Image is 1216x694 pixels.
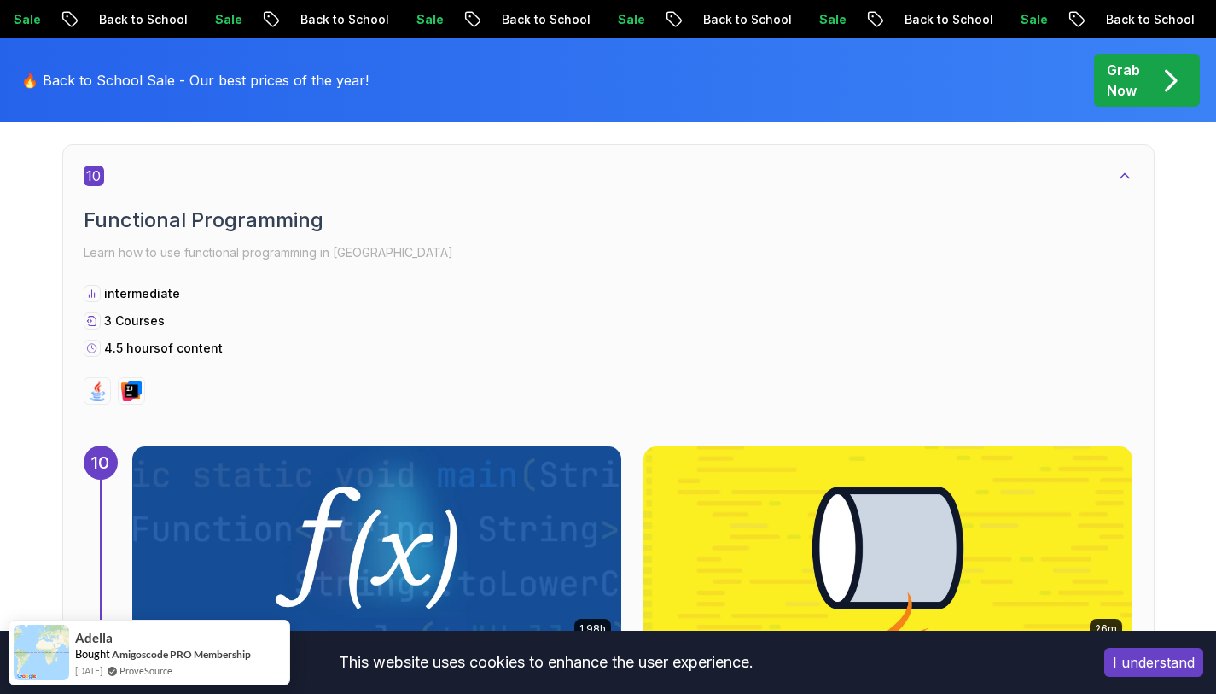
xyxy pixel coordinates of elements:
p: 26m [1095,622,1117,636]
p: Learn how to use functional programming in [GEOGRAPHIC_DATA] [84,241,1133,265]
p: Sale [61,11,115,28]
div: 10 [84,446,118,480]
p: Grab Now [1107,60,1140,101]
p: Back to School [347,11,463,28]
span: 10 [84,166,104,186]
span: Adella [75,631,113,645]
p: Back to School [549,11,665,28]
p: Sale [463,11,518,28]
h2: Functional Programming [84,207,1133,234]
img: intellij logo [121,381,142,401]
button: Accept cookies [1104,648,1203,677]
span: Bought [75,647,110,661]
p: 1.98h [579,622,606,636]
span: 3 Courses [104,313,165,328]
span: [DATE] [75,663,102,678]
p: Sale [665,11,719,28]
p: 4.5 hours of content [104,340,223,357]
a: ProveSource [119,663,172,678]
p: Sale [866,11,921,28]
img: provesource social proof notification image [14,625,69,680]
p: 🔥 Back to School Sale - Our best prices of the year! [21,70,369,90]
p: Sale [262,11,317,28]
p: Sale [1068,11,1122,28]
img: Java Streams Essentials card [643,446,1132,650]
p: intermediate [104,285,180,302]
img: Java Functional Interfaces card [132,446,621,650]
p: Back to School [750,11,866,28]
div: This website uses cookies to enhance the user experience. [13,644,1079,681]
p: Back to School [951,11,1068,28]
a: Amigoscode PRO Membership [112,647,251,662]
img: java logo [87,381,108,401]
p: Back to School [146,11,262,28]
